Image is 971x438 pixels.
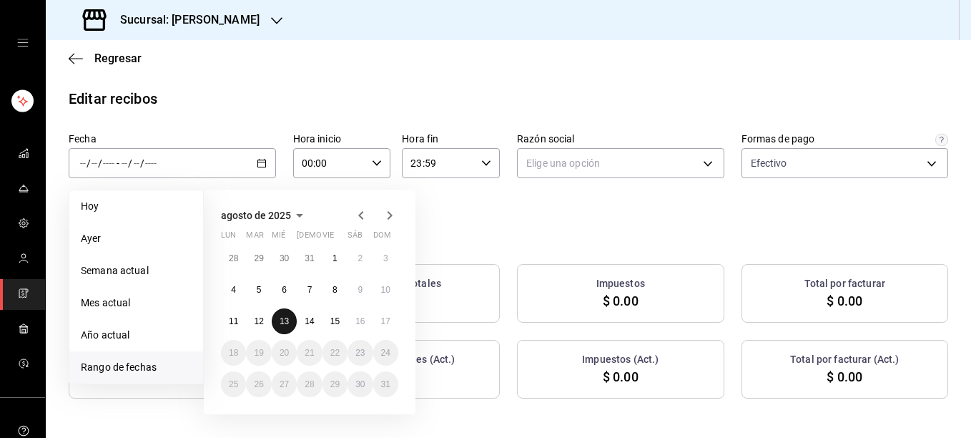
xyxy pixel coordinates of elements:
abbr: 29 de agosto de 2025 [330,379,340,389]
button: 28 de agosto de 2025 [297,371,322,397]
label: Fecha [69,134,276,144]
abbr: 27 de agosto de 2025 [280,379,289,389]
button: 27 de agosto de 2025 [272,371,297,397]
abbr: 8 de agosto de 2025 [332,285,337,295]
button: Regresar [69,52,142,65]
button: 5 de agosto de 2025 [246,277,271,303]
h3: Impuestos [596,276,645,291]
abbr: 24 de agosto de 2025 [381,348,390,358]
abbr: 5 de agosto de 2025 [257,285,262,295]
svg: Solo se mostrarán las órdenes que fueron pagadas exclusivamente con las formas de pago selecciona... [935,134,948,147]
span: Año actual [81,328,192,343]
span: Ayer [81,231,192,246]
abbr: 4 de agosto de 2025 [231,285,236,295]
span: agosto de 2025 [221,210,291,221]
abbr: 28 de julio de 2025 [229,253,238,263]
abbr: 30 de julio de 2025 [280,253,289,263]
input: -- [91,157,98,169]
abbr: 12 de agosto de 2025 [254,316,263,326]
button: agosto de 2025 [221,207,308,224]
span: $ 0.00 [827,291,862,311]
abbr: 21 de agosto de 2025 [305,348,314,358]
span: $ 0.00 [603,367,639,386]
button: 3 de agosto de 2025 [373,245,398,271]
button: 25 de agosto de 2025 [221,371,246,397]
abbr: 23 de agosto de 2025 [355,348,365,358]
button: 12 de agosto de 2025 [246,308,271,334]
span: Mes actual [81,296,192,311]
button: 13 de agosto de 2025 [272,308,297,334]
h3: Impuestos (Act.) [582,352,659,367]
abbr: 16 de agosto de 2025 [355,316,365,326]
span: Regresar [94,52,142,65]
input: -- [79,157,87,169]
abbr: 25 de agosto de 2025 [229,379,238,389]
abbr: jueves [297,230,381,245]
button: 9 de agosto de 2025 [348,277,373,303]
label: Hora inicio [293,134,391,144]
abbr: 14 de agosto de 2025 [305,316,314,326]
button: 16 de agosto de 2025 [348,308,373,334]
input: ---- [144,157,157,169]
abbr: sábado [348,230,363,245]
span: - [117,157,119,169]
span: Semana actual [81,263,192,278]
abbr: miércoles [272,230,285,245]
abbr: lunes [221,230,236,245]
span: $ 0.00 [827,367,862,386]
abbr: viernes [322,230,334,245]
span: / [140,157,144,169]
abbr: 2 de agosto de 2025 [358,253,363,263]
abbr: 13 de agosto de 2025 [280,316,289,326]
button: 2 de agosto de 2025 [348,245,373,271]
abbr: 7 de agosto de 2025 [307,285,312,295]
button: 26 de agosto de 2025 [246,371,271,397]
span: / [128,157,132,169]
button: 29 de julio de 2025 [246,245,271,271]
abbr: 26 de agosto de 2025 [254,379,263,389]
button: 8 de agosto de 2025 [322,277,348,303]
button: 19 de agosto de 2025 [246,340,271,366]
button: 11 de agosto de 2025 [221,308,246,334]
h3: Total por facturar (Act.) [790,352,899,367]
abbr: 28 de agosto de 2025 [305,379,314,389]
abbr: 15 de agosto de 2025 [330,316,340,326]
abbr: 31 de agosto de 2025 [381,379,390,389]
abbr: 11 de agosto de 2025 [229,316,238,326]
h3: Sucursal: [PERSON_NAME] [109,11,260,29]
button: 29 de agosto de 2025 [322,371,348,397]
span: Hoy [81,199,192,214]
label: Hora fin [402,134,500,144]
button: 4 de agosto de 2025 [221,277,246,303]
abbr: 1 de agosto de 2025 [332,253,337,263]
abbr: 18 de agosto de 2025 [229,348,238,358]
button: 28 de julio de 2025 [221,245,246,271]
button: 14 de agosto de 2025 [297,308,322,334]
abbr: 3 de agosto de 2025 [383,253,388,263]
span: / [87,157,91,169]
button: 7 de agosto de 2025 [297,277,322,303]
span: $ 0.00 [603,291,639,311]
button: 6 de agosto de 2025 [272,277,297,303]
input: -- [133,157,140,169]
button: 30 de agosto de 2025 [348,371,373,397]
button: open drawer [17,37,29,49]
abbr: 29 de julio de 2025 [254,253,263,263]
button: 24 de agosto de 2025 [373,340,398,366]
abbr: domingo [373,230,391,245]
div: Formas de pago [741,134,815,144]
h3: Total por facturar [804,276,885,291]
abbr: 31 de julio de 2025 [305,253,314,263]
input: -- [121,157,128,169]
abbr: 20 de agosto de 2025 [280,348,289,358]
button: 30 de julio de 2025 [272,245,297,271]
button: 15 de agosto de 2025 [322,308,348,334]
button: 10 de agosto de 2025 [373,277,398,303]
button: 31 de agosto de 2025 [373,371,398,397]
span: Efectivo [751,156,787,170]
abbr: martes [246,230,263,245]
button: 17 de agosto de 2025 [373,308,398,334]
button: 20 de agosto de 2025 [272,340,297,366]
button: 22 de agosto de 2025 [322,340,348,366]
abbr: 19 de agosto de 2025 [254,348,263,358]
